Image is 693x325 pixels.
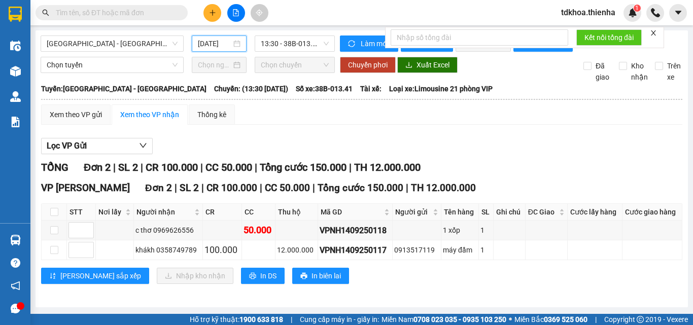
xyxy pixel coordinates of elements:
[10,117,21,127] img: solution-icon
[201,182,204,194] span: |
[47,36,178,51] span: Hà Nội - Hà Tĩnh
[528,206,557,218] span: ĐC Giao
[84,161,111,173] span: Đơn 2
[198,59,231,70] input: Chọn ngày
[47,139,87,152] span: Lọc VP Gửi
[320,244,391,257] div: VPNH1409250117
[275,204,318,221] th: Thu hộ
[256,9,263,16] span: aim
[391,29,568,46] input: Nhập số tổng đài
[251,4,268,22] button: aim
[41,182,130,194] span: VP [PERSON_NAME]
[49,272,56,280] span: sort-ascending
[360,83,382,94] span: Tài xế:
[227,4,245,22] button: file-add
[348,40,357,48] span: sync
[595,314,597,325] span: |
[406,182,408,194] span: |
[354,161,421,173] span: TH 12.000.000
[255,161,257,173] span: |
[553,6,623,19] span: tdkhoa.thienha
[544,315,587,323] strong: 0369 525 060
[300,272,307,280] span: printer
[394,244,439,256] div: 0913517119
[203,4,221,22] button: plus
[277,244,316,256] div: 12.000.000
[628,8,637,17] img: icon-new-feature
[241,268,285,284] button: printerIn DS
[118,161,138,173] span: SL 2
[576,29,642,46] button: Kết nối tổng đài
[157,268,233,284] button: downloadNhập kho nhận
[41,268,149,284] button: sort-ascending[PERSON_NAME] sắp xếp
[197,109,226,120] div: Thống kê
[11,281,20,291] span: notification
[320,224,391,237] div: VPNH1409250118
[203,204,241,221] th: CR
[146,161,198,173] span: CR 100.000
[395,206,431,218] span: Người gửi
[190,314,283,325] span: Hỗ trợ kỹ thuật:
[41,85,206,93] b: Tuyến: [GEOGRAPHIC_DATA] - [GEOGRAPHIC_DATA]
[584,32,634,43] span: Kết nối tổng đài
[349,161,352,173] span: |
[41,138,153,154] button: Lọc VP Gửi
[300,314,379,325] span: Cung cấp máy in - giấy in:
[382,314,506,325] span: Miền Nam
[494,204,526,221] th: Ghi chú
[136,206,192,218] span: Người nhận
[651,8,660,17] img: phone-icon
[56,7,176,18] input: Tìm tên, số ĐT hoặc mã đơn
[291,314,292,325] span: |
[480,244,492,256] div: 1
[311,270,341,281] span: In biên lai
[205,161,252,173] span: CC 50.000
[663,60,685,83] span: Trên xe
[260,270,276,281] span: In DS
[635,5,639,12] span: 1
[361,38,390,49] span: Làm mới
[42,9,49,16] span: search
[340,57,396,73] button: Chuyển phơi
[10,235,21,245] img: warehouse-icon
[260,182,262,194] span: |
[441,204,479,221] th: Tên hàng
[443,225,477,236] div: 1 xốp
[261,36,329,51] span: 13:30 - 38B-013.41
[389,83,493,94] span: Loại xe: Limousine 21 phòng VIP
[206,182,257,194] span: CR 100.000
[10,41,21,51] img: warehouse-icon
[135,225,201,236] div: c thơ 0969626556
[292,268,349,284] button: printerIn biên lai
[175,182,177,194] span: |
[242,204,275,221] th: CC
[239,315,283,323] strong: 1900 633 818
[674,8,683,17] span: caret-down
[261,57,329,73] span: Chọn chuyến
[135,244,201,256] div: khákh 0358749789
[397,57,458,73] button: downloadXuất Excel
[50,109,102,120] div: Xem theo VP gửi
[145,182,172,194] span: Đơn 2
[180,182,199,194] span: SL 2
[340,35,398,52] button: syncLàm mới
[313,182,315,194] span: |
[509,317,512,321] span: ⚪️
[9,7,22,22] img: logo-vxr
[11,258,20,268] span: question-circle
[41,161,68,173] span: TỔNG
[417,59,449,70] span: Xuất Excel
[318,240,393,260] td: VPNH1409250117
[10,91,21,102] img: warehouse-icon
[637,316,644,323] span: copyright
[318,182,403,194] span: Tổng cước 150.000
[650,29,657,37] span: close
[321,206,383,218] span: Mã GD
[592,60,613,83] span: Đã giao
[214,83,288,94] span: Chuyến: (13:30 [DATE])
[568,204,622,221] th: Cước lấy hàng
[11,304,20,313] span: message
[411,182,476,194] span: TH 12.000.000
[265,182,310,194] span: CC 50.000
[198,38,231,49] input: 14/09/2025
